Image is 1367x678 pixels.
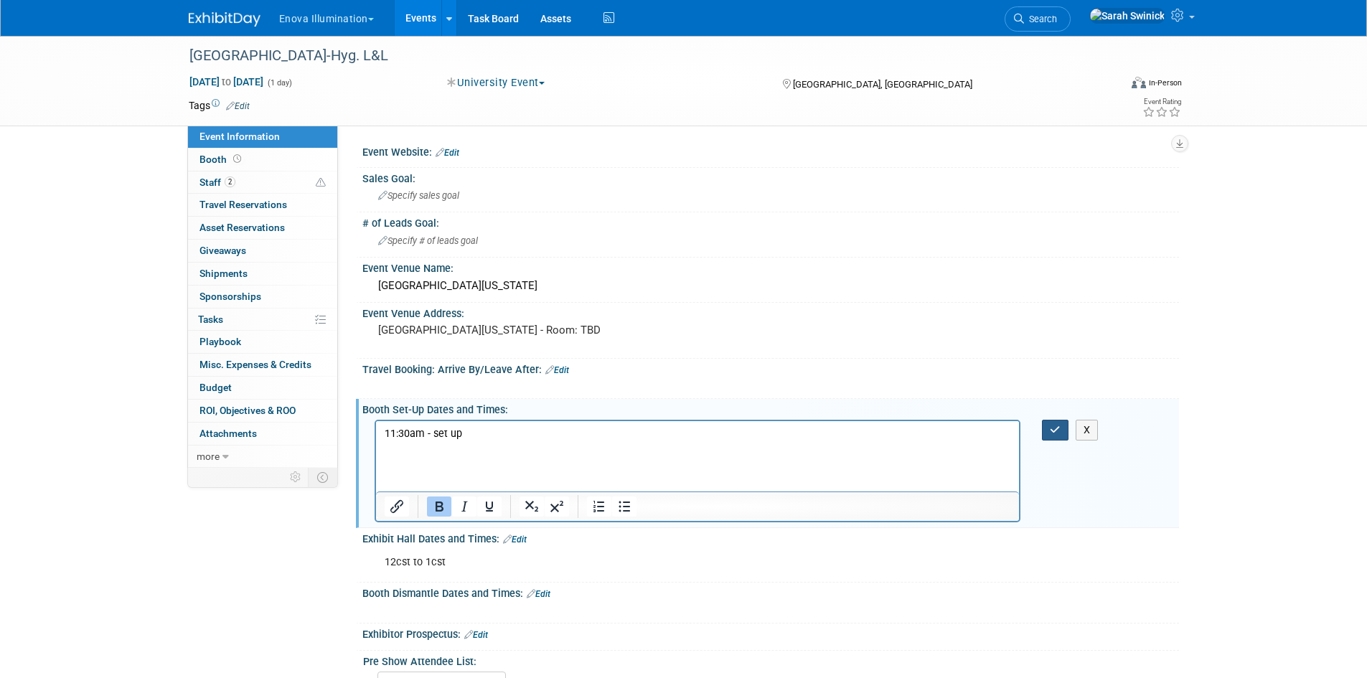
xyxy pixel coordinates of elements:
[376,421,1020,491] iframe: Rich Text Area
[1076,420,1099,441] button: X
[362,399,1179,417] div: Booth Set-Up Dates and Times:
[188,240,337,262] a: Giveaways
[188,286,337,308] a: Sponsorships
[198,314,223,325] span: Tasks
[188,309,337,331] a: Tasks
[375,548,1021,577] div: 12cst to 1cst
[316,176,326,189] span: Potential Scheduling Conflict -- at least one attendee is tagged in another overlapping event.
[283,468,309,486] td: Personalize Event Tab Strip
[362,141,1179,160] div: Event Website:
[188,171,337,194] a: Staff2
[545,365,569,375] a: Edit
[362,258,1179,276] div: Event Venue Name:
[199,222,285,233] span: Asset Reservations
[226,101,250,111] a: Edit
[362,528,1179,547] div: Exhibit Hall Dates and Times:
[503,535,527,545] a: Edit
[188,423,337,445] a: Attachments
[385,496,409,517] button: Insert/edit link
[189,98,250,113] td: Tags
[199,428,257,439] span: Attachments
[188,331,337,353] a: Playbook
[188,446,337,468] a: more
[188,400,337,422] a: ROI, Objectives & ROO
[184,43,1098,69] div: [GEOGRAPHIC_DATA]-Hyg. L&L
[188,217,337,239] a: Asset Reservations
[189,12,260,27] img: ExhibitDay
[199,359,311,370] span: Misc. Expenses & Credits
[199,199,287,210] span: Travel Reservations
[1035,75,1183,96] div: Event Format
[220,76,233,88] span: to
[436,148,459,158] a: Edit
[373,275,1168,297] div: [GEOGRAPHIC_DATA][US_STATE]
[1089,8,1165,24] img: Sarah Swinick
[188,126,337,148] a: Event Information
[427,496,451,517] button: Bold
[378,190,459,201] span: Specify sales goal
[1142,98,1181,105] div: Event Rating
[362,359,1179,377] div: Travel Booking: Arrive By/Leave After:
[199,268,248,279] span: Shipments
[199,405,296,416] span: ROI, Objectives & ROO
[189,75,264,88] span: [DATE] [DATE]
[199,382,232,393] span: Budget
[199,154,244,165] span: Booth
[1148,77,1182,88] div: In-Person
[266,78,292,88] span: (1 day)
[362,303,1179,321] div: Event Venue Address:
[793,79,972,90] span: [GEOGRAPHIC_DATA], [GEOGRAPHIC_DATA]
[197,451,220,462] span: more
[362,212,1179,230] div: # of Leads Goal:
[1005,6,1071,32] a: Search
[587,496,611,517] button: Numbered list
[452,496,476,517] button: Italic
[464,630,488,640] a: Edit
[442,75,550,90] button: University Event
[199,131,280,142] span: Event Information
[188,377,337,399] a: Budget
[362,168,1179,186] div: Sales Goal:
[188,354,337,376] a: Misc. Expenses & Credits
[199,291,261,302] span: Sponsorships
[230,154,244,164] span: Booth not reserved yet
[362,623,1179,642] div: Exhibitor Prospectus:
[527,589,550,599] a: Edit
[545,496,569,517] button: Superscript
[188,263,337,285] a: Shipments
[1024,14,1057,24] span: Search
[378,235,478,246] span: Specify # of leads goal
[188,194,337,216] a: Travel Reservations
[363,651,1173,669] div: Pre Show Attendee List:
[520,496,544,517] button: Subscript
[188,149,337,171] a: Booth
[378,324,687,336] pre: [GEOGRAPHIC_DATA][US_STATE] - Room: TBD
[199,176,235,188] span: Staff
[362,583,1179,601] div: Booth Dismantle Dates and Times:
[1132,77,1146,88] img: Format-Inperson.png
[199,336,241,347] span: Playbook
[477,496,502,517] button: Underline
[308,468,337,486] td: Toggle Event Tabs
[225,176,235,187] span: 2
[612,496,636,517] button: Bullet list
[199,245,246,256] span: Giveaways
